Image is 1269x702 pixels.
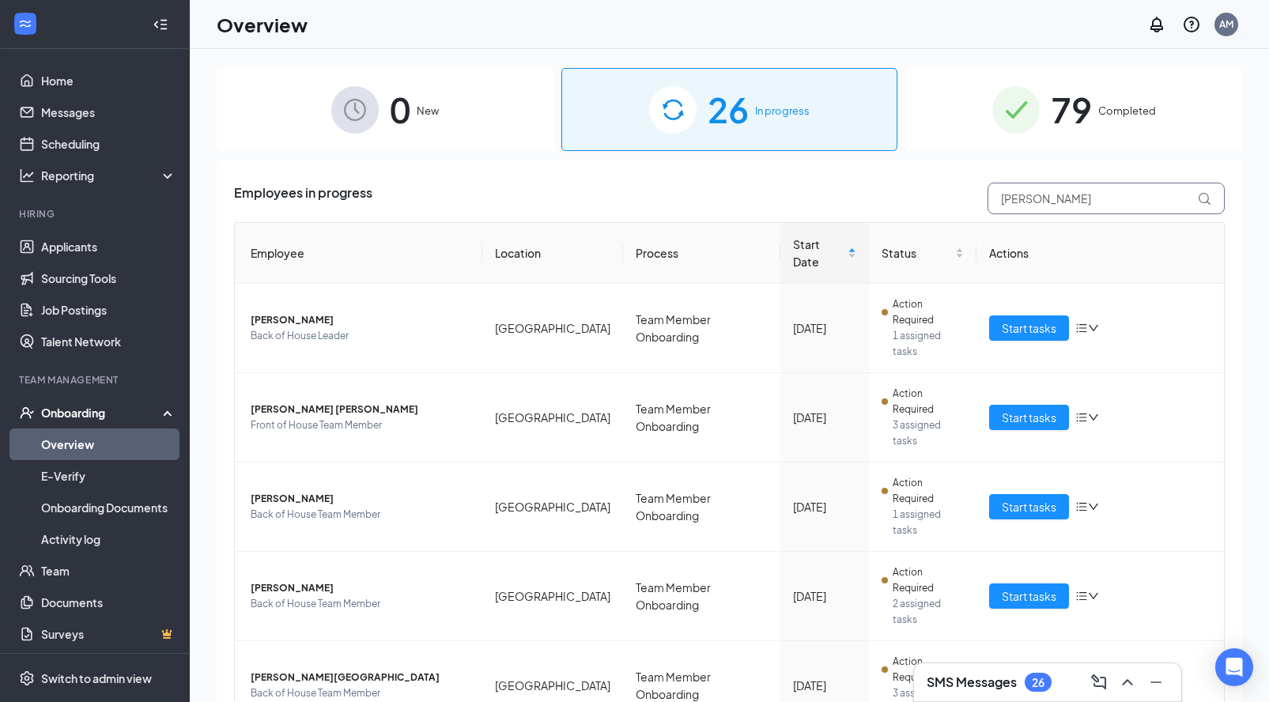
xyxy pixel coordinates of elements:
[41,618,176,650] a: SurveysCrown
[482,373,623,462] td: [GEOGRAPHIC_DATA]
[1086,670,1112,695] button: ComposeMessage
[989,494,1069,519] button: Start tasks
[623,462,780,552] td: Team Member Onboarding
[1098,103,1156,119] span: Completed
[1075,590,1088,602] span: bars
[251,491,470,507] span: [PERSON_NAME]
[623,223,780,284] th: Process
[793,677,856,694] div: [DATE]
[1182,15,1201,34] svg: QuestionInfo
[19,168,35,183] svg: Analysis
[623,284,780,373] td: Team Member Onboarding
[1088,323,1099,334] span: down
[1075,500,1088,513] span: bars
[41,555,176,587] a: Team
[893,564,964,596] span: Action Required
[41,326,176,357] a: Talent Network
[1088,412,1099,423] span: down
[235,223,482,284] th: Employee
[482,552,623,641] td: [GEOGRAPHIC_DATA]
[390,82,410,137] span: 0
[41,231,176,262] a: Applicants
[19,670,35,686] svg: Settings
[882,244,952,262] span: Status
[1075,322,1088,334] span: bars
[1115,670,1140,695] button: ChevronUp
[251,417,470,433] span: Front of House Team Member
[893,475,964,507] span: Action Required
[153,17,168,32] svg: Collapse
[893,654,964,685] span: Action Required
[482,462,623,552] td: [GEOGRAPHIC_DATA]
[989,583,1069,609] button: Start tasks
[793,587,856,605] div: [DATE]
[927,674,1017,691] h3: SMS Messages
[41,294,176,326] a: Job Postings
[1002,409,1056,426] span: Start tasks
[41,262,176,294] a: Sourcing Tools
[1088,501,1099,512] span: down
[251,685,470,701] span: Back of House Team Member
[793,236,844,270] span: Start Date
[623,552,780,641] td: Team Member Onboarding
[41,65,176,96] a: Home
[623,373,780,462] td: Team Member Onboarding
[708,82,749,137] span: 26
[482,223,623,284] th: Location
[251,596,470,612] span: Back of House Team Member
[251,580,470,596] span: [PERSON_NAME]
[19,207,173,221] div: Hiring
[893,386,964,417] span: Action Required
[251,507,470,523] span: Back of House Team Member
[793,498,856,515] div: [DATE]
[976,223,1224,284] th: Actions
[893,417,964,449] span: 3 assigned tasks
[19,405,35,421] svg: UserCheck
[17,16,33,32] svg: WorkstreamLogo
[1032,676,1044,689] div: 26
[41,670,152,686] div: Switch to admin view
[41,587,176,618] a: Documents
[869,223,976,284] th: Status
[1215,648,1253,686] div: Open Intercom Messenger
[893,507,964,538] span: 1 assigned tasks
[988,183,1225,214] input: Search by Name, Job Posting, or Process
[793,409,856,426] div: [DATE]
[251,670,470,685] span: [PERSON_NAME][GEOGRAPHIC_DATA]
[793,319,856,337] div: [DATE]
[1118,673,1137,692] svg: ChevronUp
[41,428,176,460] a: Overview
[19,373,173,387] div: Team Management
[755,103,810,119] span: In progress
[251,328,470,344] span: Back of House Leader
[1088,591,1099,602] span: down
[417,103,439,119] span: New
[1051,82,1092,137] span: 79
[1002,319,1056,337] span: Start tasks
[893,296,964,328] span: Action Required
[41,128,176,160] a: Scheduling
[893,596,964,628] span: 2 assigned tasks
[1146,673,1165,692] svg: Minimize
[1002,587,1056,605] span: Start tasks
[1075,411,1088,424] span: bars
[893,328,964,360] span: 1 assigned tasks
[989,405,1069,430] button: Start tasks
[251,312,470,328] span: [PERSON_NAME]
[251,402,470,417] span: [PERSON_NAME] [PERSON_NAME]
[41,168,177,183] div: Reporting
[41,460,176,492] a: E-Verify
[989,315,1069,341] button: Start tasks
[41,523,176,555] a: Activity log
[1143,670,1169,695] button: Minimize
[234,183,372,214] span: Employees in progress
[1147,15,1166,34] svg: Notifications
[41,405,163,421] div: Onboarding
[1219,17,1233,31] div: AM
[41,492,176,523] a: Onboarding Documents
[217,11,308,38] h1: Overview
[1002,498,1056,515] span: Start tasks
[482,284,623,373] td: [GEOGRAPHIC_DATA]
[41,96,176,128] a: Messages
[1090,673,1108,692] svg: ComposeMessage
